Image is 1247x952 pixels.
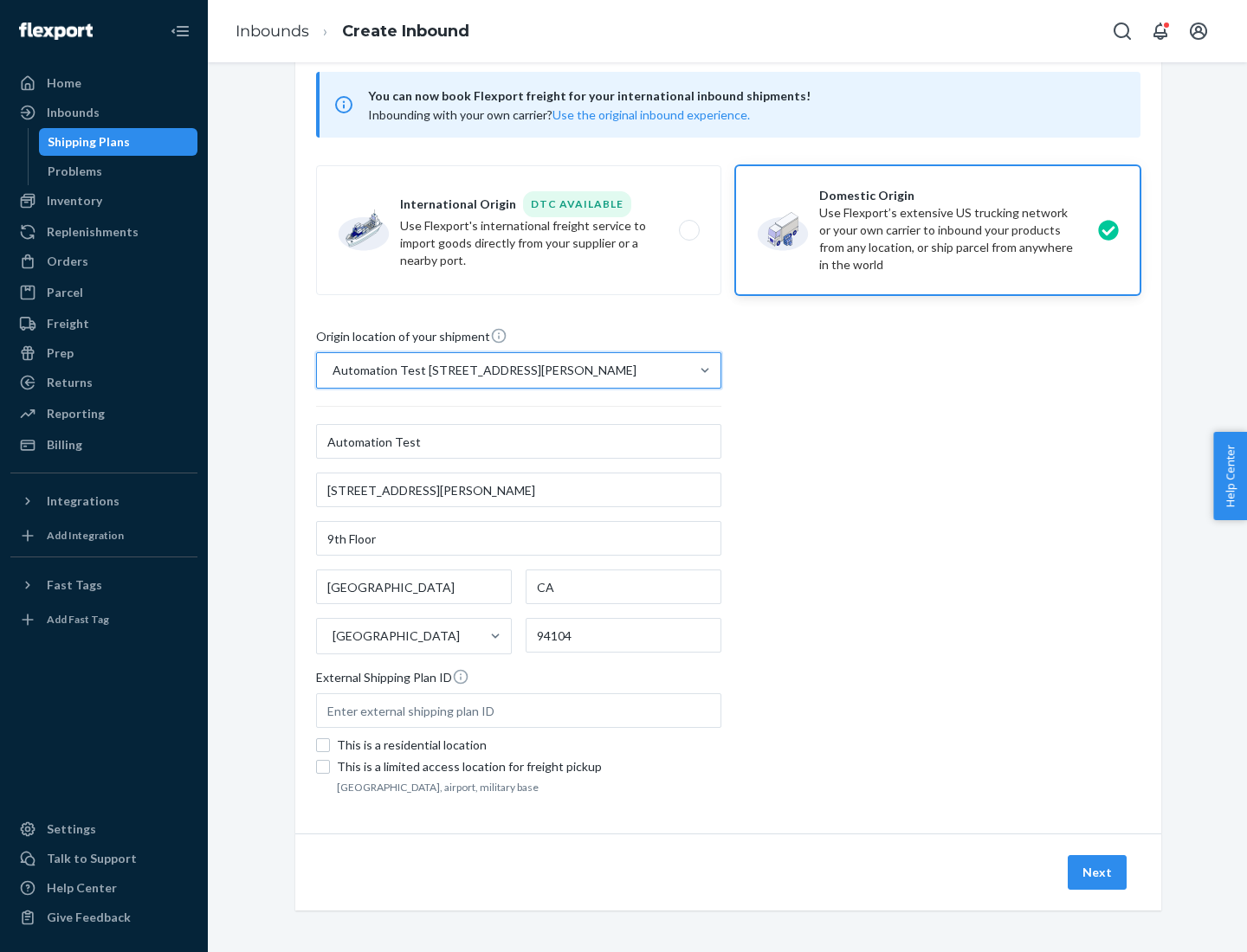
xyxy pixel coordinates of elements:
input: This is a residential location [316,738,330,752]
div: Home [47,74,81,92]
button: Help Center [1213,432,1247,520]
a: Inbounds [10,99,197,126]
div: Automation Test [STREET_ADDRESS][PERSON_NAME] [333,362,636,379]
span: External Shipping Plan ID [316,668,469,693]
div: Add Integration [47,528,124,543]
div: Help Center [47,879,117,897]
button: Open account menu [1181,14,1216,48]
a: Freight [10,310,197,338]
img: Flexport logo [19,23,93,40]
a: Billing [10,431,197,459]
input: City [316,569,512,604]
a: Talk to Support [10,845,197,872]
button: Integrations [10,487,197,515]
div: Billing [47,436,82,453]
button: Fast Tags [10,571,197,599]
ol: breadcrumbs [222,6,483,57]
input: This is a limited access location for freight pickup [316,760,330,774]
a: Inventory [10,187,197,215]
button: Use the original inbound experience. [552,106,750,124]
a: Settings [10,815,197,843]
span: Origin location of your shipment [316,327,507,352]
input: First & Last Name [316,424,721,459]
footer: [GEOGRAPHIC_DATA], airport, military base [337,780,721,794]
span: Inbounding with your own carrier? [368,107,750,122]
button: Open Search Box [1105,14,1140,48]
span: You can now book Flexport freight for your international inbound shipments! [368,86,1120,106]
div: Talk to Support [47,850,137,867]
div: Replenishments [47,223,139,241]
button: Open notifications [1143,14,1178,48]
div: Give Feedback [47,909,131,926]
a: Orders [10,248,197,275]
a: Inbounds [236,22,309,41]
a: Add Integration [10,522,197,550]
a: Parcel [10,279,197,306]
div: Parcel [47,284,83,301]
div: Freight [47,315,89,332]
div: This is a residential location [337,737,721,754]
a: Returns [10,369,197,396]
div: Add Fast Tag [47,612,109,627]
button: Next [1068,855,1127,890]
input: [GEOGRAPHIC_DATA] [331,627,333,645]
div: Settings [47,820,96,838]
input: Enter external shipping plan ID [316,693,721,728]
a: Problems [39,158,198,185]
a: Reporting [10,400,197,428]
div: Inventory [47,192,102,209]
div: Shipping Plans [48,133,130,151]
input: State [526,569,721,604]
a: Create Inbound [342,22,469,41]
a: Shipping Plans [39,128,198,156]
div: Problems [48,163,102,180]
input: Street Address [316,473,721,507]
a: Replenishments [10,218,197,246]
div: Orders [47,253,88,270]
a: Help Center [10,874,197,902]
a: Prep [10,339,197,367]
div: Reporting [47,405,105,422]
div: Returns [47,374,93,391]
a: Home [10,69,197,97]
input: Street Address 2 (Optional) [316,521,721,556]
div: [GEOGRAPHIC_DATA] [333,627,460,645]
div: Inbounds [47,104,100,121]
div: Fast Tags [47,576,102,594]
div: Integrations [47,492,120,510]
div: This is a limited access location for freight pickup [337,758,721,775]
button: Give Feedback [10,904,197,931]
a: Add Fast Tag [10,606,197,634]
input: ZIP Code [526,618,721,653]
div: Prep [47,344,74,362]
button: Close Navigation [163,14,197,48]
